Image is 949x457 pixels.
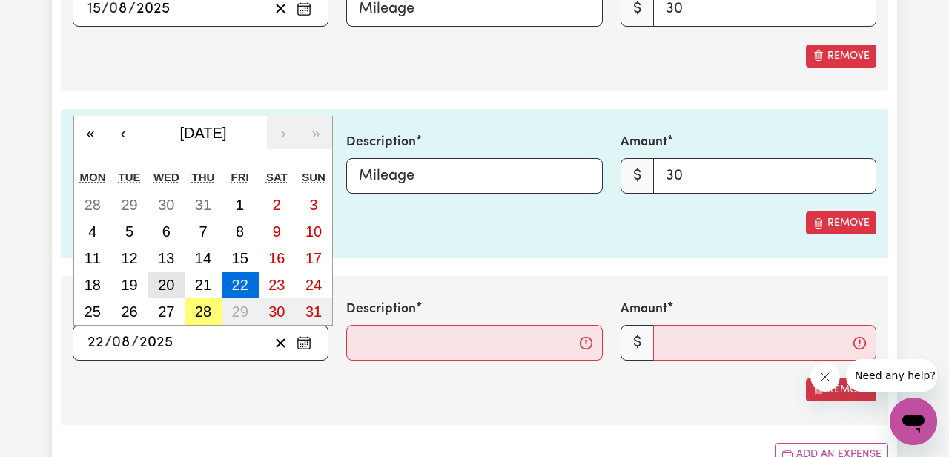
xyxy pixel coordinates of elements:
abbr: 26 August 2025 [121,303,137,320]
button: 6 August 2025 [148,218,185,245]
button: Enter the date of expense [292,332,316,354]
input: ---- [139,332,173,354]
button: « [74,116,107,149]
button: 11 August 2025 [74,245,111,272]
button: [DATE] [139,116,267,149]
label: Amount [621,300,667,319]
button: 28 August 2025 [185,298,222,325]
span: $ [621,325,654,361]
button: 12 August 2025 [111,245,148,272]
abbr: 13 August 2025 [158,250,174,266]
button: 2 August 2025 [259,191,296,218]
button: ‹ [107,116,139,149]
abbr: 19 August 2025 [121,277,137,293]
label: Date [73,300,102,319]
button: 26 August 2025 [111,298,148,325]
abbr: 25 August 2025 [85,303,101,320]
button: 22 August 2025 [222,272,259,298]
abbr: 8 August 2025 [236,223,244,240]
abbr: Sunday [302,171,325,183]
span: [DATE] [180,125,227,141]
button: 21 August 2025 [185,272,222,298]
button: 23 August 2025 [259,272,296,298]
abbr: 6 August 2025 [162,223,171,240]
button: Remove this expense [806,45,876,68]
abbr: 3 August 2025 [310,197,318,213]
button: 19 August 2025 [111,272,148,298]
span: $ [621,158,654,194]
span: 0 [109,1,118,16]
abbr: 4 August 2025 [88,223,96,240]
input: -- [87,332,105,354]
button: Remove this expense [806,378,876,401]
abbr: 31 August 2025 [305,303,322,320]
abbr: 28 August 2025 [195,303,211,320]
abbr: Monday [80,171,106,183]
button: 24 August 2025 [295,272,332,298]
button: 5 August 2025 [111,218,148,245]
abbr: 29 July 2025 [121,197,137,213]
button: 17 August 2025 [295,245,332,272]
abbr: 29 August 2025 [232,303,248,320]
abbr: 10 August 2025 [305,223,322,240]
button: 18 August 2025 [74,272,111,298]
abbr: 18 August 2025 [85,277,101,293]
label: Description [346,300,416,319]
abbr: 14 August 2025 [195,250,211,266]
button: 14 August 2025 [185,245,222,272]
button: Remove this expense [806,211,876,234]
label: Date [73,133,102,152]
button: 27 August 2025 [148,298,185,325]
iframe: Button to launch messaging window [890,398,937,445]
abbr: 7 August 2025 [199,223,207,240]
abbr: 16 August 2025 [268,250,285,266]
abbr: 22 August 2025 [232,277,248,293]
input: -- [113,332,131,354]
button: 25 August 2025 [74,298,111,325]
button: 31 July 2025 [185,191,222,218]
button: 9 August 2025 [259,218,296,245]
abbr: 23 August 2025 [268,277,285,293]
button: 16 August 2025 [259,245,296,272]
span: / [131,335,139,351]
button: 4 August 2025 [74,218,111,245]
abbr: 21 August 2025 [195,277,211,293]
abbr: 24 August 2025 [305,277,322,293]
span: / [102,1,109,17]
abbr: 2 August 2025 [273,197,281,213]
abbr: 1 August 2025 [236,197,244,213]
button: 10 August 2025 [295,218,332,245]
button: 29 July 2025 [111,191,148,218]
abbr: 5 August 2025 [125,223,133,240]
abbr: 31 July 2025 [195,197,211,213]
abbr: Thursday [192,171,215,183]
button: › [267,116,300,149]
button: 20 August 2025 [148,272,185,298]
span: 0 [112,335,121,350]
abbr: 28 July 2025 [85,197,101,213]
button: 7 August 2025 [185,218,222,245]
button: 30 August 2025 [259,298,296,325]
button: 1 August 2025 [222,191,259,218]
abbr: 20 August 2025 [158,277,174,293]
abbr: Friday [231,171,249,183]
abbr: 17 August 2025 [305,250,322,266]
button: 29 August 2025 [222,298,259,325]
button: » [300,116,332,149]
abbr: 12 August 2025 [121,250,137,266]
span: / [105,335,112,351]
button: 8 August 2025 [222,218,259,245]
abbr: Saturday [266,171,288,183]
abbr: 30 July 2025 [158,197,174,213]
abbr: Tuesday [119,171,141,183]
iframe: Close message [810,362,840,392]
button: 30 July 2025 [148,191,185,218]
label: Description [346,133,416,152]
abbr: Wednesday [153,171,179,183]
abbr: 15 August 2025 [232,250,248,266]
abbr: 11 August 2025 [85,250,101,266]
span: / [128,1,136,17]
abbr: 27 August 2025 [158,303,174,320]
input: Mileage [346,158,602,194]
